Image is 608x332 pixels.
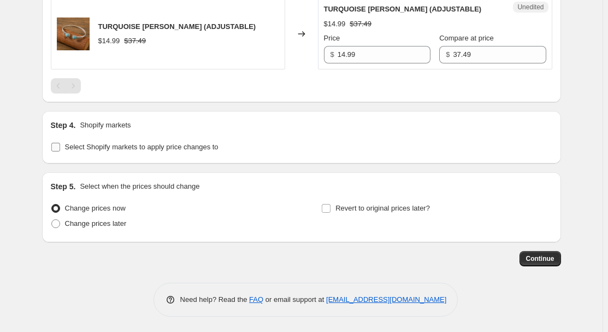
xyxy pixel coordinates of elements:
[80,181,199,192] p: Select when the prices should change
[80,120,131,131] p: Shopify markets
[324,19,346,30] div: $14.99
[326,295,446,304] a: [EMAIL_ADDRESS][DOMAIN_NAME]
[446,50,450,59] span: $
[350,19,371,30] strike: $37.49
[335,204,430,212] span: Revert to original prices later?
[324,5,482,13] span: TURQUOISE [PERSON_NAME] (ADJUSTABLE)
[65,204,126,212] span: Change prices now
[180,295,250,304] span: Need help? Read the
[98,22,256,31] span: TURQUOISE [PERSON_NAME] (ADJUSTABLE)
[249,295,263,304] a: FAQ
[439,34,494,42] span: Compare at price
[98,36,120,46] div: $14.99
[57,18,90,50] img: 11_4fc57f49-4e70-4024-b151-90593448c887_80x.png
[263,295,326,304] span: or email support at
[51,181,76,192] h2: Step 5.
[51,78,81,94] nav: Pagination
[51,120,76,131] h2: Step 4.
[517,3,544,11] span: Unedited
[520,251,561,266] button: Continue
[65,219,127,228] span: Change prices later
[330,50,334,59] span: $
[526,254,554,263] span: Continue
[324,34,340,42] span: Price
[124,36,146,46] strike: $37.49
[65,143,219,151] span: Select Shopify markets to apply price changes to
